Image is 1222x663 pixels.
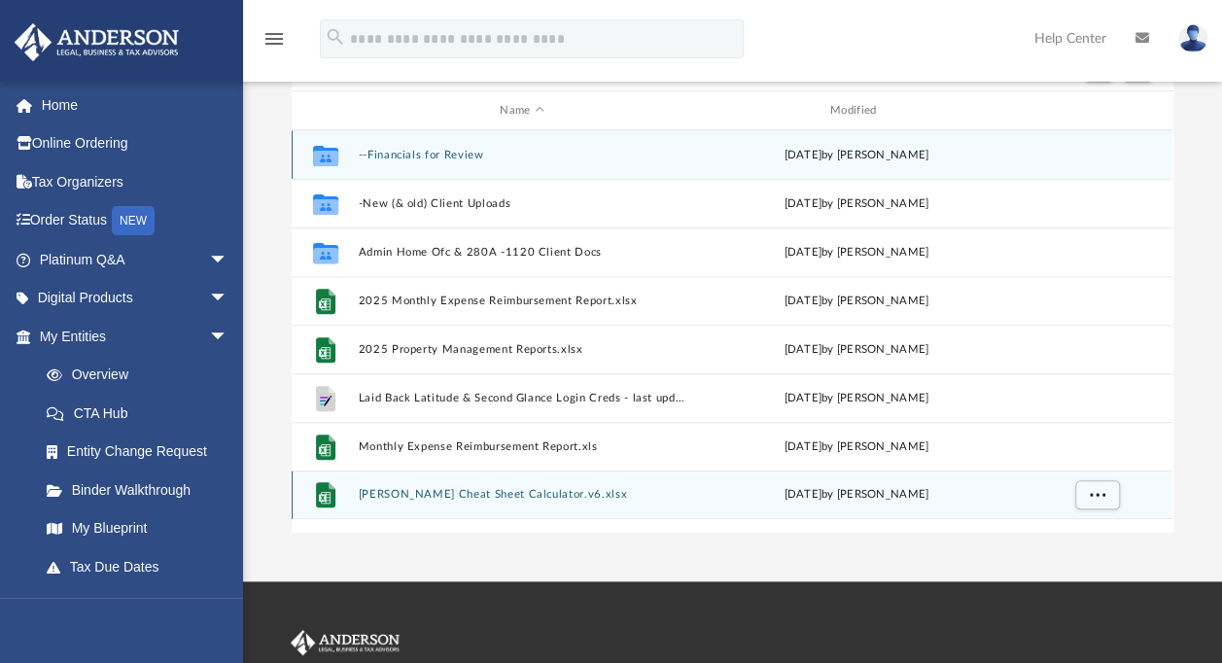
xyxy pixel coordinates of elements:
[209,279,248,319] span: arrow_drop_down
[359,197,685,210] button: -New (& old) Client Uploads
[693,195,1020,213] div: [DATE] by [PERSON_NAME]
[27,547,258,586] a: Tax Due Dates
[359,343,685,356] button: 2025 Property Management Reports.xlsx
[27,471,258,509] a: Binder Walkthrough
[693,486,1020,504] div: [DATE] by [PERSON_NAME]
[693,244,1020,262] div: [DATE] by [PERSON_NAME]
[325,26,346,48] i: search
[292,130,1172,534] div: grid
[287,630,403,655] img: Anderson Advisors Platinum Portal
[359,149,685,161] button: --Financials for Review
[693,390,1020,407] div: [DATE] by [PERSON_NAME]
[693,147,1020,164] div: [DATE] by [PERSON_NAME]
[262,37,286,51] a: menu
[359,440,685,453] button: Monthly Expense Reimbursement Report.xls
[27,356,258,395] a: Overview
[27,433,258,471] a: Entity Change Request
[359,392,685,404] button: Laid Back Latitude & Second Glance Login Creds - last updated xx.xx.2025.boxnote
[27,394,258,433] a: CTA Hub
[359,295,685,307] button: 2025 Monthly Expense Reimbursement Report.xlsx
[112,206,155,235] div: NEW
[358,102,684,120] div: Name
[693,293,1020,310] div: [DATE] by [PERSON_NAME]
[209,317,248,357] span: arrow_drop_down
[14,586,248,625] a: My Anderson Teamarrow_drop_down
[1075,480,1120,509] button: More options
[14,86,258,124] a: Home
[14,201,258,241] a: Order StatusNEW
[693,341,1020,359] div: [DATE] by [PERSON_NAME]
[359,488,685,501] button: [PERSON_NAME] Cheat Sheet Calculator.v6.xlsx
[693,102,1020,120] div: Modified
[27,509,248,548] a: My Blueprint
[14,279,258,318] a: Digital Productsarrow_drop_down
[359,246,685,259] button: Admin Home Ofc & 280A -1120 Client Docs
[9,23,185,61] img: Anderson Advisors Platinum Portal
[209,240,248,280] span: arrow_drop_down
[300,102,349,120] div: id
[14,317,258,356] a: My Entitiesarrow_drop_down
[14,240,258,279] a: Platinum Q&Aarrow_drop_down
[209,586,248,626] span: arrow_drop_down
[1178,24,1207,52] img: User Pic
[14,124,258,163] a: Online Ordering
[14,162,258,201] a: Tax Organizers
[1029,102,1165,120] div: id
[693,438,1020,456] div: [DATE] by [PERSON_NAME]
[262,27,286,51] i: menu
